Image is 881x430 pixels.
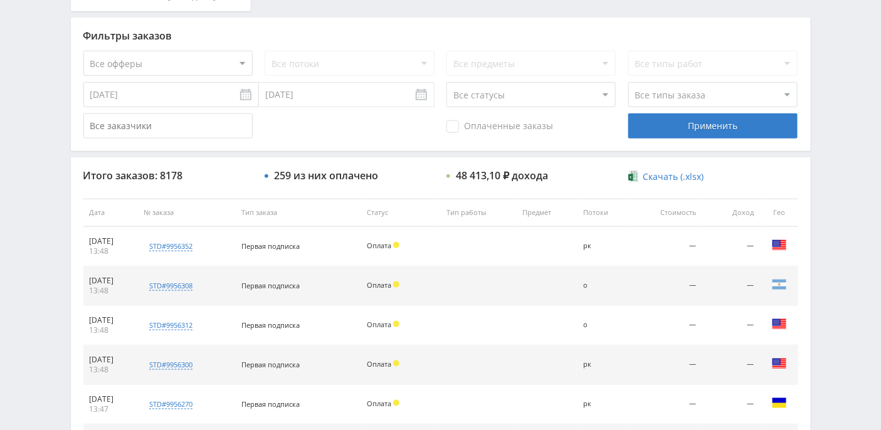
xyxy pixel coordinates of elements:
[393,321,399,327] span: Холд
[83,199,137,227] th: Дата
[702,306,760,345] td: —
[90,355,131,365] div: [DATE]
[632,306,703,345] td: —
[241,320,300,330] span: Первая подписка
[632,266,703,306] td: —
[772,277,787,292] img: arg.png
[367,241,391,250] span: Оплата
[632,345,703,385] td: —
[241,281,300,290] span: Первая подписка
[367,280,391,290] span: Оплата
[517,199,577,227] th: Предмет
[702,266,760,306] td: —
[137,199,235,227] th: № заказа
[90,365,131,375] div: 13:48
[367,359,391,369] span: Оплата
[577,199,632,227] th: Потоки
[583,400,626,408] div: рк
[241,399,300,409] span: Первая подписка
[772,396,787,411] img: ukr.png
[149,399,193,409] div: std#9956270
[83,113,253,139] input: Все заказчики
[632,199,703,227] th: Стоимость
[628,113,798,139] div: Применить
[90,315,131,325] div: [DATE]
[361,199,440,227] th: Статус
[393,360,399,367] span: Холд
[90,286,131,296] div: 13:48
[772,238,787,253] img: usa.png
[632,227,703,266] td: —
[761,199,798,227] th: Гео
[367,399,391,408] span: Оплата
[367,320,391,329] span: Оплата
[772,356,787,371] img: usa.png
[628,170,704,183] a: Скачать (.xlsx)
[274,170,378,181] div: 259 из них оплачено
[83,30,798,41] div: Фильтры заказов
[90,236,131,246] div: [DATE]
[149,360,193,370] div: std#9956300
[583,360,626,369] div: рк
[702,227,760,266] td: —
[90,325,131,335] div: 13:48
[90,246,131,256] div: 13:48
[702,385,760,424] td: —
[632,385,703,424] td: —
[393,400,399,406] span: Холд
[241,360,300,369] span: Первая подписка
[440,199,516,227] th: Тип работы
[90,404,131,414] div: 13:47
[235,199,361,227] th: Тип заказа
[583,321,626,329] div: о
[702,199,760,227] th: Доход
[90,276,131,286] div: [DATE]
[149,281,193,291] div: std#9956308
[583,242,626,250] div: рк
[446,120,553,133] span: Оплаченные заказы
[90,394,131,404] div: [DATE]
[643,172,704,182] span: Скачать (.xlsx)
[583,281,626,290] div: о
[393,281,399,288] span: Холд
[241,241,300,251] span: Первая подписка
[772,317,787,332] img: usa.png
[393,242,399,248] span: Холд
[83,170,253,181] div: Итого заказов: 8178
[456,170,548,181] div: 48 413,10 ₽ дохода
[628,170,639,182] img: xlsx
[702,345,760,385] td: —
[149,320,193,330] div: std#9956312
[149,241,193,251] div: std#9956352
